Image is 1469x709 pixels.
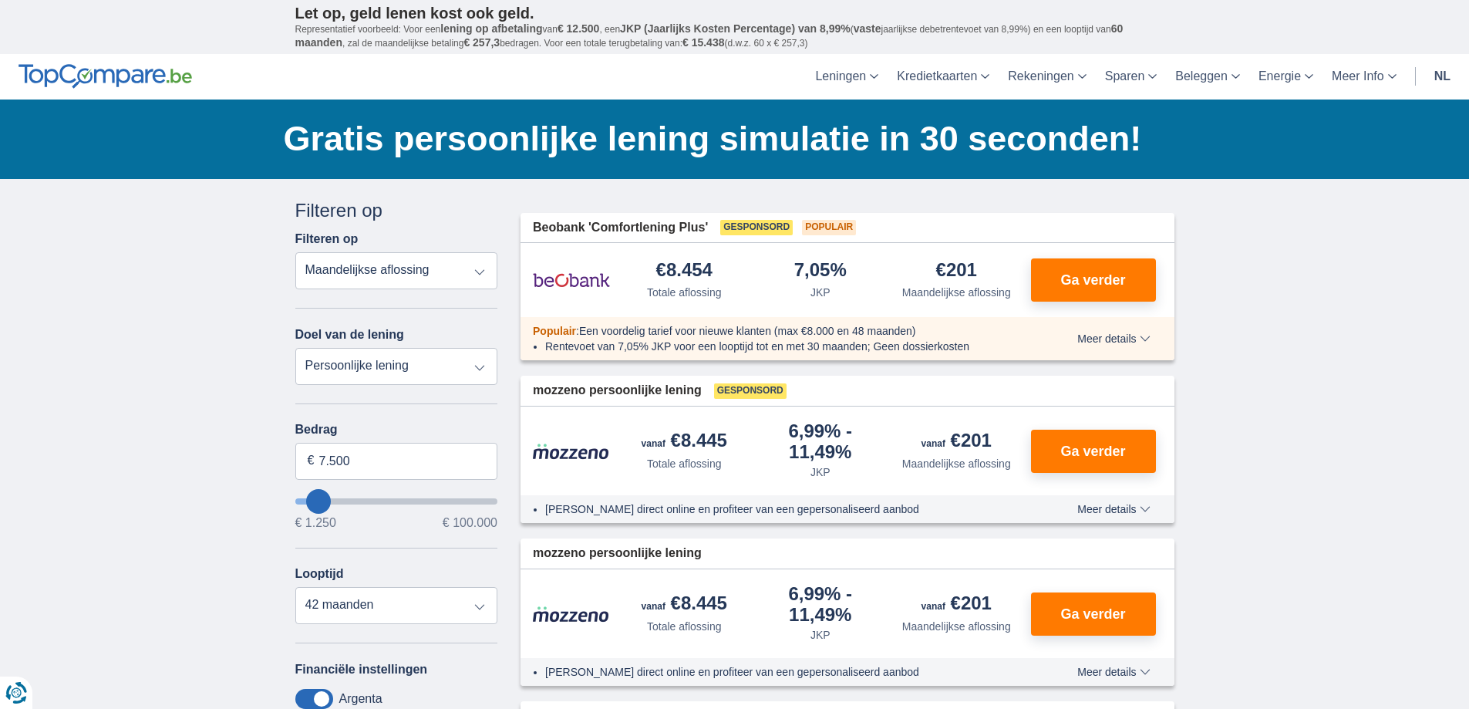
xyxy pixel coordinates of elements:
[533,382,702,400] span: mozzeno persoonlijke lening
[810,285,831,300] div: JKP
[759,585,883,624] div: 6,99%
[806,54,888,100] a: Leningen
[682,36,725,49] span: € 15.438
[720,220,793,235] span: Gesponsord
[1066,666,1161,678] button: Meer details
[1249,54,1322,100] a: Energie
[1096,54,1167,100] a: Sparen
[533,545,702,562] span: mozzeno persoonlijke lening
[308,452,315,470] span: €
[1166,54,1249,100] a: Beleggen
[902,456,1011,471] div: Maandelijkse aflossing
[558,22,600,35] span: € 12.500
[545,339,1021,354] li: Rentevoet van 7,05% JKP voor een looptijd tot en met 30 maanden; Geen dossierkosten
[295,498,498,505] input: wantToBorrow
[1322,54,1406,100] a: Meer Info
[1066,503,1161,515] button: Meer details
[1077,667,1150,677] span: Meer details
[533,325,576,337] span: Populair
[295,4,1174,22] p: Let op, geld lenen kost ook geld.
[1060,273,1125,287] span: Ga verder
[339,692,382,706] label: Argenta
[533,219,708,237] span: Beobank 'Comfortlening Plus'
[656,261,713,282] div: €8.454
[902,285,1011,300] div: Maandelijkse aflossing
[794,261,847,282] div: 7,05%
[545,501,1021,517] li: [PERSON_NAME] direct online en profiteer van een gepersonaliseerd aanbod
[440,22,542,35] span: lening op afbetaling
[810,627,831,643] div: JKP
[295,198,498,224] div: Filteren op
[533,443,610,460] img: product.pl.alt Mozzeno
[854,22,881,35] span: vaste
[295,22,1124,49] span: 60 maanden
[295,423,498,437] label: Bedrag
[1066,333,1161,345] button: Meer details
[802,220,856,235] span: Populair
[902,619,1011,634] div: Maandelijkse aflossing
[19,64,192,89] img: TopCompare
[533,606,610,623] img: product.pl.alt Mozzeno
[295,567,344,581] label: Looptijd
[714,383,787,399] span: Gesponsord
[295,517,336,529] span: € 1.250
[647,285,722,300] div: Totale aflossing
[545,664,1021,680] li: [PERSON_NAME] direct online en profiteer van een gepersonaliseerd aanbod
[443,517,497,529] span: € 100.000
[295,663,428,677] label: Financiële instellingen
[1031,258,1156,302] button: Ga verder
[533,261,610,299] img: product.pl.alt Beobank
[647,456,722,471] div: Totale aflossing
[999,54,1095,100] a: Rekeningen
[810,464,831,480] div: JKP
[1031,593,1156,636] button: Ga verder
[1060,444,1125,458] span: Ga verder
[579,325,916,337] span: Een voordelig tarief voor nieuwe klanten (max €8.000 en 48 maanden)
[1077,333,1150,344] span: Meer details
[295,232,359,246] label: Filteren op
[1425,54,1460,100] a: nl
[642,431,727,453] div: €8.445
[295,328,404,342] label: Doel van de lening
[921,594,992,616] div: €201
[295,22,1174,50] p: Representatief voorbeeld: Voor een van , een ( jaarlijkse debetrentevoet van 8,99%) en een loopti...
[1031,430,1156,473] button: Ga verder
[647,619,722,634] div: Totale aflossing
[284,115,1174,163] h1: Gratis persoonlijke lening simulatie in 30 seconden!
[1077,504,1150,515] span: Meer details
[888,54,999,100] a: Kredietkaarten
[521,323,1033,339] div: :
[642,594,727,616] div: €8.445
[921,431,992,453] div: €201
[759,422,883,461] div: 6,99%
[463,36,500,49] span: € 257,3
[936,261,977,282] div: €201
[1060,607,1125,621] span: Ga verder
[620,22,851,35] span: JKP (Jaarlijks Kosten Percentage) van 8,99%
